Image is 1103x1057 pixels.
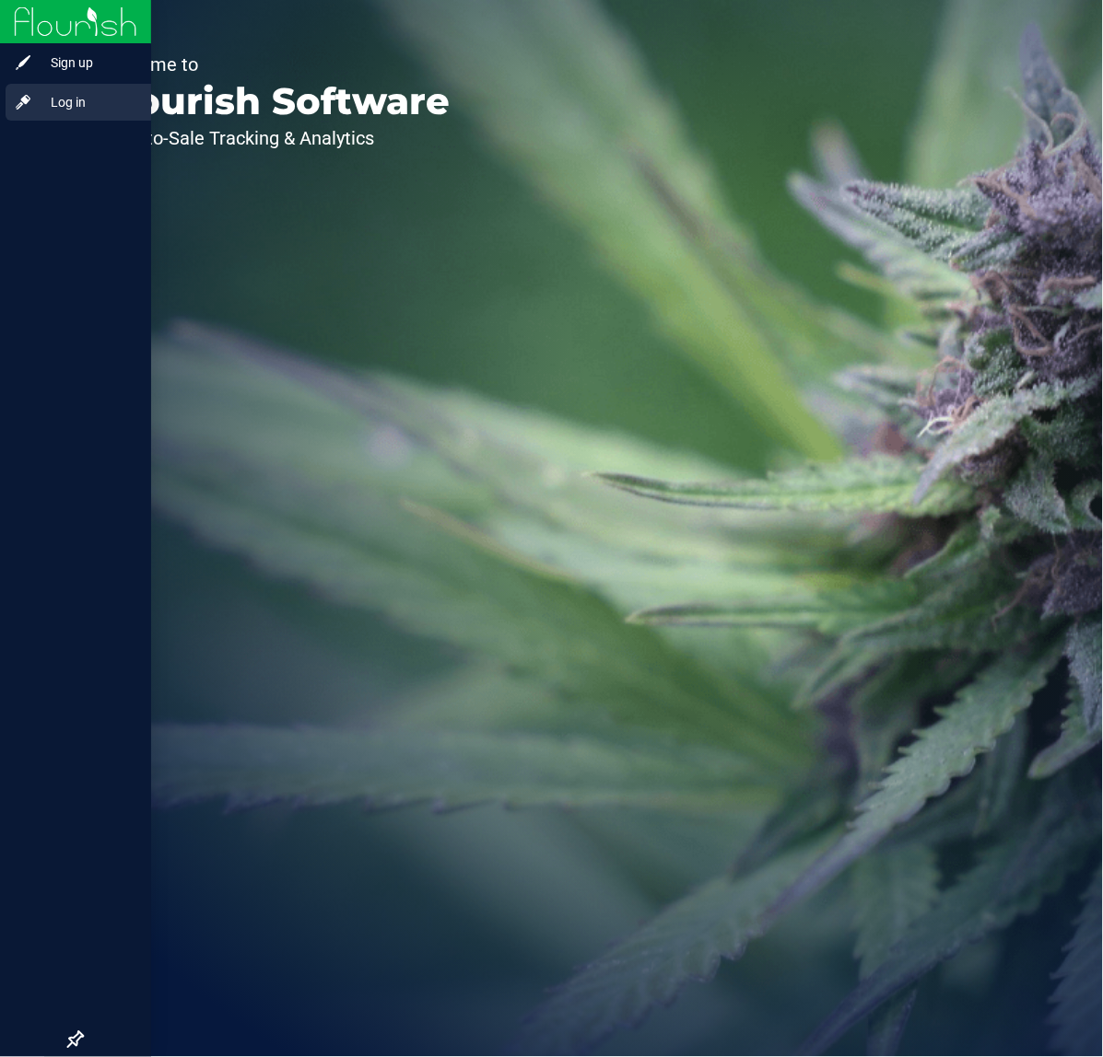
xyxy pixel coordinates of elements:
p: Welcome to [100,55,450,74]
inline-svg: Log in [14,93,32,111]
span: Log in [32,91,143,113]
span: Sign up [32,52,143,74]
p: Flourish Software [100,83,450,120]
p: Seed-to-Sale Tracking & Analytics [100,129,450,147]
inline-svg: Sign up [14,53,32,72]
